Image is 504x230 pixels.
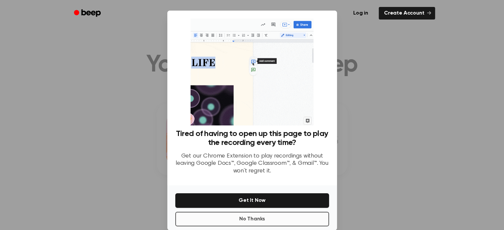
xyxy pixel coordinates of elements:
[175,153,329,175] p: Get our Chrome Extension to play recordings without leaving Google Docs™, Google Classroom™, & Gm...
[175,193,329,208] button: Get It Now
[379,7,435,20] a: Create Account
[175,129,329,147] h3: Tired of having to open up this page to play the recording every time?
[175,212,329,226] button: No Thanks
[69,7,107,20] a: Beep
[191,19,313,125] img: Beep extension in action
[347,6,375,21] a: Log in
